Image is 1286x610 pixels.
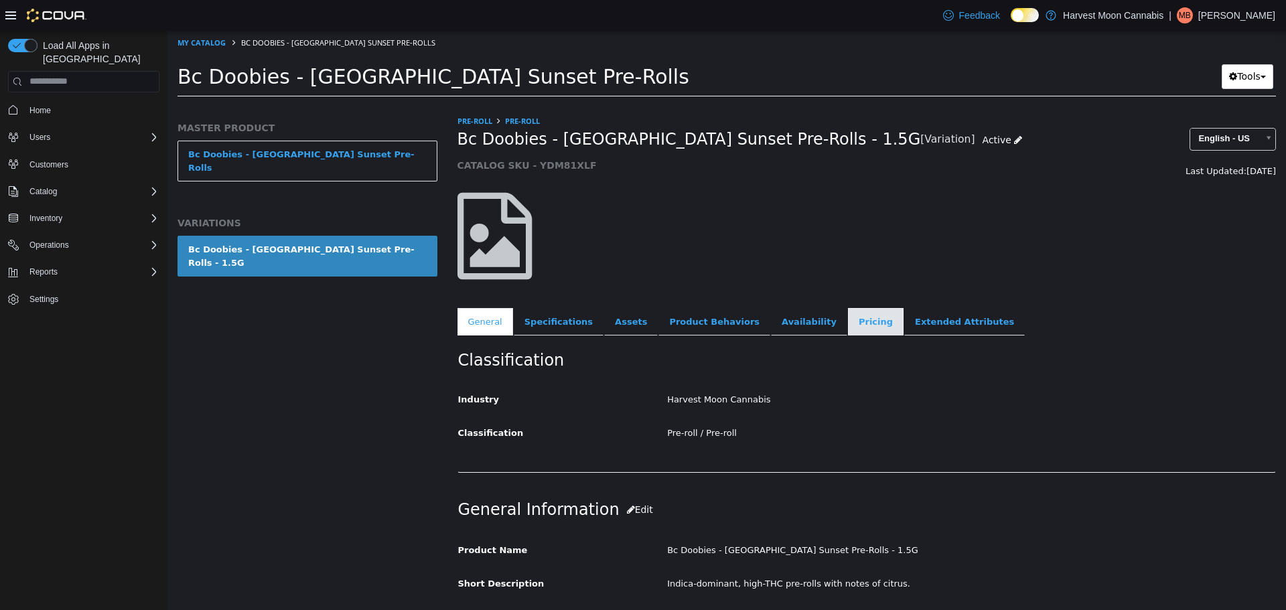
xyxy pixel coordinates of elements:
[27,9,86,22] img: Cova
[490,391,1118,414] div: Pre-roll / Pre-roll
[452,467,493,491] button: Edit
[3,182,165,201] button: Catalog
[10,34,522,58] span: Bc Doobies - [GEOGRAPHIC_DATA] Sunset Pre-Rolls
[10,186,270,198] h5: VARIATIONS
[24,264,63,280] button: Reports
[1011,8,1039,22] input: Dark Mode
[291,548,377,558] span: Short Description
[291,397,356,407] span: Classification
[24,237,159,253] span: Operations
[338,85,372,95] a: Pre-roll
[74,7,268,17] span: Bc Doobies - [GEOGRAPHIC_DATA] Sunset Pre-Rolls
[29,213,62,224] span: Inventory
[21,212,259,238] div: Bc Doobies - [GEOGRAPHIC_DATA] Sunset Pre-Rolls - 1.5G
[24,237,74,253] button: Operations
[24,183,159,200] span: Catalog
[29,266,58,277] span: Reports
[24,291,64,307] a: Settings
[753,104,807,115] small: [Variation]
[490,542,1118,565] div: Indica-dominant, high-THC pre-rolls with notes of citrus.
[437,277,490,305] a: Assets
[8,95,159,344] nav: Complex example
[3,128,165,147] button: Users
[29,240,69,250] span: Operations
[24,264,159,280] span: Reports
[24,129,159,145] span: Users
[291,467,1109,491] h2: General Information
[1079,135,1109,145] span: [DATE]
[3,262,165,281] button: Reports
[1063,7,1163,23] p: Harvest Moon Cannabis
[29,105,51,116] span: Home
[24,210,68,226] button: Inventory
[3,100,165,120] button: Home
[29,186,57,197] span: Catalog
[24,183,62,200] button: Catalog
[10,91,270,103] h5: MASTER PRODUCT
[1018,135,1079,145] span: Last Updated:
[3,289,165,309] button: Settings
[24,129,56,145] button: Users
[3,209,165,228] button: Inventory
[346,277,436,305] a: Specifications
[24,102,56,119] a: Home
[490,508,1118,532] div: Bc Doobies - [GEOGRAPHIC_DATA] Sunset Pre-Rolls - 1.5G
[29,132,50,143] span: Users
[491,277,603,305] a: Product Behaviors
[24,102,159,119] span: Home
[737,277,857,305] a: Extended Attributes
[10,110,270,151] a: Bc Doobies - [GEOGRAPHIC_DATA] Sunset Pre-Rolls
[815,104,844,115] span: Active
[1179,7,1191,23] span: MB
[1011,22,1011,23] span: Dark Mode
[681,277,736,305] a: Pricing
[290,129,899,141] h5: CATALOG SKU - YDM81XLF
[24,291,159,307] span: Settings
[291,364,332,374] span: Industry
[1169,7,1171,23] p: |
[938,2,1005,29] a: Feedback
[490,358,1118,381] div: Harvest Moon Cannabis
[1022,97,1109,120] a: English - US
[1198,7,1275,23] p: [PERSON_NAME]
[3,236,165,254] button: Operations
[603,277,680,305] a: Availability
[290,85,325,95] a: Pre-roll
[290,98,754,119] span: Bc Doobies - [GEOGRAPHIC_DATA] Sunset Pre-Rolls - 1.5G
[291,319,1109,340] h2: Classification
[1177,7,1193,23] div: Mike Burd
[290,277,346,305] a: General
[24,210,159,226] span: Inventory
[10,7,58,17] a: My Catalog
[1023,98,1090,119] span: English - US
[38,39,159,66] span: Load All Apps in [GEOGRAPHIC_DATA]
[29,159,68,170] span: Customers
[3,155,165,174] button: Customers
[1054,33,1106,58] button: Tools
[291,514,360,524] span: Product Name
[24,157,74,173] a: Customers
[959,9,1000,22] span: Feedback
[24,156,159,173] span: Customers
[29,294,58,305] span: Settings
